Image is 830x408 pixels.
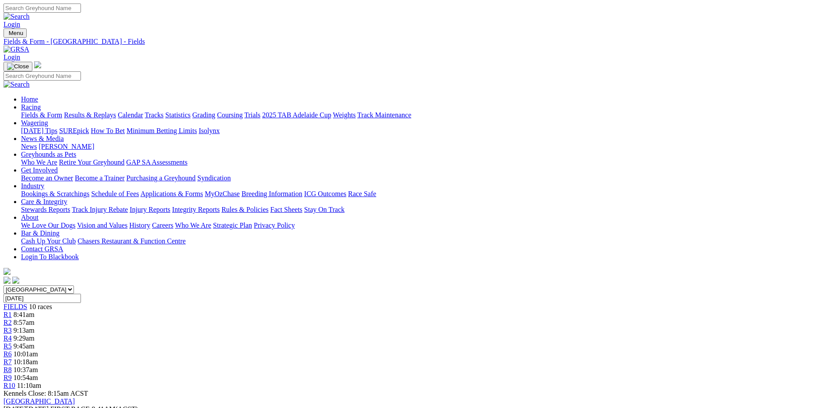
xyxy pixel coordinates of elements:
a: Login To Blackbook [21,253,79,260]
a: Minimum Betting Limits [126,127,197,134]
a: 2025 TAB Adelaide Cup [262,111,331,119]
a: Login [4,21,20,28]
a: R3 [4,327,12,334]
a: Race Safe [348,190,376,197]
img: facebook.svg [4,277,11,284]
a: Racing [21,103,41,111]
a: Track Injury Rebate [72,206,128,213]
a: Statistics [165,111,191,119]
a: Rules & Policies [221,206,269,213]
a: MyOzChase [205,190,240,197]
a: Login [4,53,20,61]
a: [GEOGRAPHIC_DATA] [4,397,75,405]
a: Applications & Forms [140,190,203,197]
a: News [21,143,37,150]
img: logo-grsa-white.png [34,61,41,68]
a: Vision and Values [77,222,127,229]
a: News & Media [21,135,64,142]
a: R2 [4,319,12,326]
a: Privacy Policy [254,222,295,229]
a: Careers [152,222,173,229]
a: Grading [193,111,215,119]
span: 9:29am [14,334,35,342]
span: 11:10am [17,382,41,389]
img: Search [4,81,30,88]
a: Who We Are [175,222,211,229]
a: Greyhounds as Pets [21,151,76,158]
span: 8:41am [14,311,35,318]
a: Coursing [217,111,243,119]
a: R8 [4,366,12,373]
span: 10 races [29,303,52,310]
a: [DATE] Tips [21,127,57,134]
div: Wagering [21,127,826,135]
a: Fact Sheets [270,206,302,213]
img: twitter.svg [12,277,19,284]
a: R1 [4,311,12,318]
a: R9 [4,374,12,381]
img: Close [7,63,29,70]
a: Weights [333,111,356,119]
div: About [21,222,826,229]
a: Bookings & Scratchings [21,190,89,197]
a: R10 [4,382,15,389]
a: GAP SA Assessments [126,158,188,166]
a: Syndication [197,174,231,182]
a: ICG Outcomes [304,190,346,197]
a: Isolynx [199,127,220,134]
span: 8:57am [14,319,35,326]
a: History [129,222,150,229]
a: Fields & Form [21,111,62,119]
button: Toggle navigation [4,62,32,71]
a: [PERSON_NAME] [39,143,94,150]
span: R5 [4,342,12,350]
a: Strategic Plan [213,222,252,229]
a: Get Involved [21,166,58,174]
a: R4 [4,334,12,342]
a: Stewards Reports [21,206,70,213]
a: Chasers Restaurant & Function Centre [77,237,186,245]
a: R6 [4,350,12,358]
a: SUREpick [59,127,89,134]
div: Racing [21,111,826,119]
img: Search [4,13,30,21]
a: Cash Up Your Club [21,237,76,245]
a: Track Maintenance [357,111,411,119]
a: Tracks [145,111,164,119]
div: Care & Integrity [21,206,826,214]
a: Stay On Track [304,206,344,213]
a: Wagering [21,119,48,127]
span: Kennels Close: 8:15am ACST [4,390,88,397]
span: 9:45am [14,342,35,350]
a: We Love Our Dogs [21,222,75,229]
a: Purchasing a Greyhound [126,174,196,182]
a: Contact GRSA [21,245,63,253]
input: Search [4,71,81,81]
span: 10:37am [14,366,38,373]
a: Schedule of Fees [91,190,139,197]
a: Retire Your Greyhound [59,158,125,166]
a: Care & Integrity [21,198,67,205]
a: Fields & Form - [GEOGRAPHIC_DATA] - Fields [4,38,826,46]
a: Become a Trainer [75,174,125,182]
span: Menu [9,30,23,36]
div: Bar & Dining [21,237,826,245]
a: FIELDS [4,303,27,310]
a: Bar & Dining [21,229,60,237]
a: About [21,214,39,221]
input: Search [4,4,81,13]
div: News & Media [21,143,826,151]
a: Integrity Reports [172,206,220,213]
span: 10:54am [14,374,38,381]
a: How To Bet [91,127,125,134]
a: R7 [4,358,12,366]
a: Injury Reports [130,206,170,213]
img: GRSA [4,46,29,53]
a: Become an Owner [21,174,73,182]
